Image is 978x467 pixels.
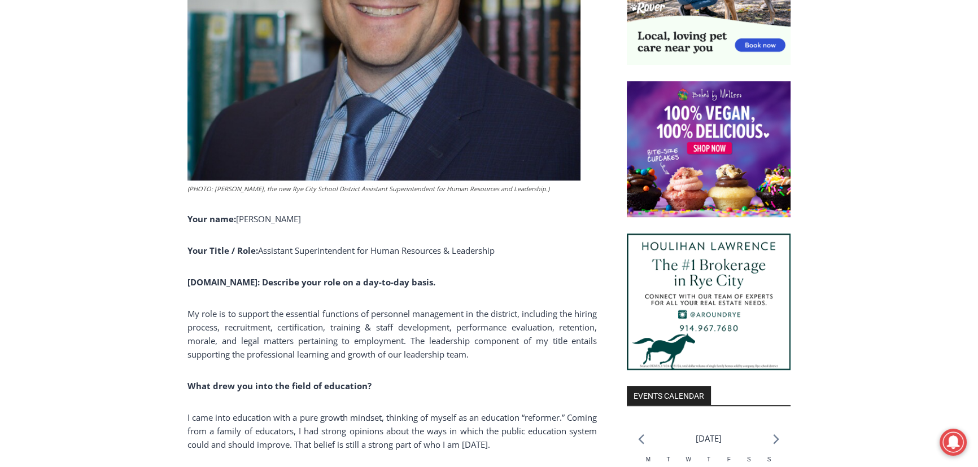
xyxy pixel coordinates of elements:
span: Open Tues. - Sun. [PHONE_NUMBER] [3,116,111,159]
span: M [646,456,650,462]
img: s_800_d653096d-cda9-4b24-94f4-9ae0c7afa054.jpeg [273,1,341,51]
strong: Your name: [187,213,236,224]
h4: Book [PERSON_NAME]'s Good Humor for Your Event [344,12,393,43]
span: Intern @ [DOMAIN_NAME] [295,112,523,138]
a: Previous month [638,434,644,444]
li: [DATE] [696,431,722,446]
figcaption: (PHOTO: [PERSON_NAME], the new Rye City School District Assistant Superintendent for Human Resour... [187,184,580,194]
span: F [727,456,731,462]
strong: Your Title / Role: [187,245,258,256]
span: T [707,456,710,462]
div: "the precise, almost orchestrated movements of cutting and assembling sushi and [PERSON_NAME] mak... [116,71,160,135]
p: Assistant Superintendent for Human Resources & Leadership [187,244,597,257]
h2: Events Calendar [627,386,711,405]
a: Intern @ [DOMAIN_NAME] [272,109,547,140]
a: Book [PERSON_NAME]'s Good Humor for Your Event [335,3,408,51]
a: Next month [773,434,779,444]
span: S [747,456,751,462]
strong: [DOMAIN_NAME]: Describe your role on a day-to-day basis. [187,276,435,288]
strong: What drew you into the field of education? [187,380,372,391]
div: Book [PERSON_NAME]'s Good Humor for Your Drive by Birthday [74,15,279,36]
p: [PERSON_NAME] [187,212,597,226]
span: W [686,456,691,462]
img: Houlihan Lawrence The #1 Brokerage in Rye City [627,233,791,370]
img: Baked by Melissa [627,81,791,218]
span: T [666,456,670,462]
div: "[PERSON_NAME] and I covered the [DATE] Parade, which was a really eye opening experience as I ha... [285,1,534,109]
p: My role is to support the essential functions of personnel management in the district, including ... [187,307,597,361]
p: I came into education with a pure growth mindset, thinking of myself as an education “reformer.” ... [187,411,597,451]
a: Open Tues. - Sun. [PHONE_NUMBER] [1,113,113,140]
span: S [767,456,771,462]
